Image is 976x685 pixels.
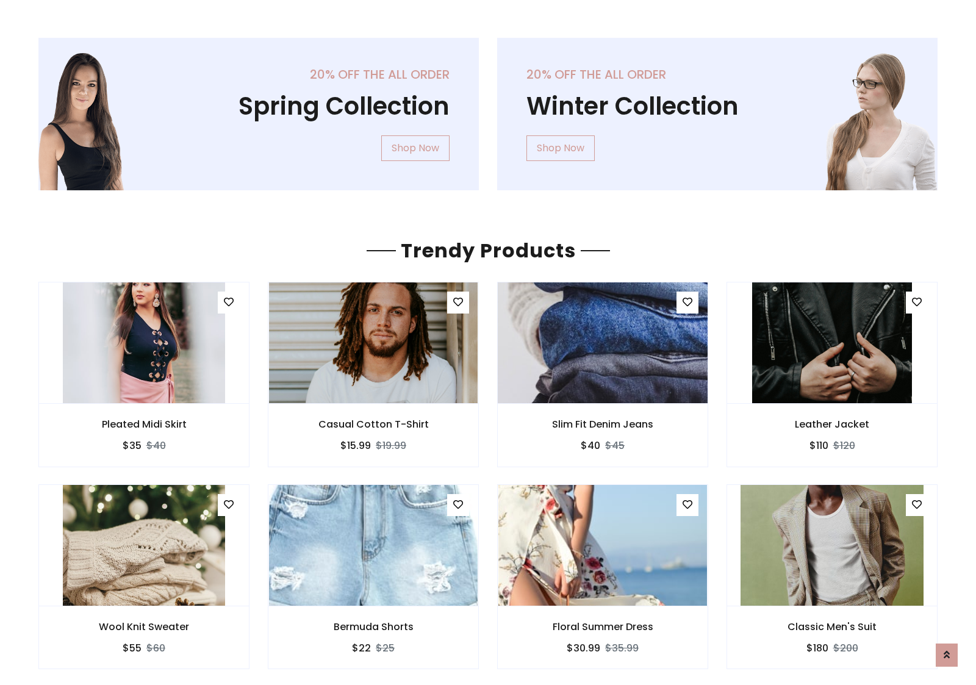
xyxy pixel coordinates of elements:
h6: Floral Summer Dress [498,621,708,633]
del: $25 [376,641,395,655]
h6: $35 [123,440,142,451]
h6: $110 [809,440,828,451]
h6: $15.99 [340,440,371,451]
h1: Spring Collection [68,91,450,121]
h6: $40 [581,440,600,451]
h6: Slim Fit Denim Jeans [498,418,708,430]
h1: Winter Collection [526,91,908,121]
h6: Casual Cotton T-Shirt [268,418,478,430]
h6: Pleated Midi Skirt [39,418,249,430]
h6: $22 [352,642,371,654]
span: Trendy Products [396,237,581,264]
del: $60 [146,641,165,655]
h6: $180 [806,642,828,654]
del: $200 [833,641,858,655]
del: $19.99 [376,439,406,453]
h6: Wool Knit Sweater [39,621,249,633]
h6: Bermuda Shorts [268,621,478,633]
h6: $30.99 [567,642,600,654]
a: Shop Now [381,135,450,161]
del: $40 [146,439,166,453]
a: Shop Now [526,135,595,161]
h5: 20% off the all order [526,67,908,82]
h5: 20% off the all order [68,67,450,82]
del: $45 [605,439,625,453]
del: $120 [833,439,855,453]
h6: Classic Men's Suit [727,621,937,633]
del: $35.99 [605,641,639,655]
h6: Leather Jacket [727,418,937,430]
h6: $55 [123,642,142,654]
